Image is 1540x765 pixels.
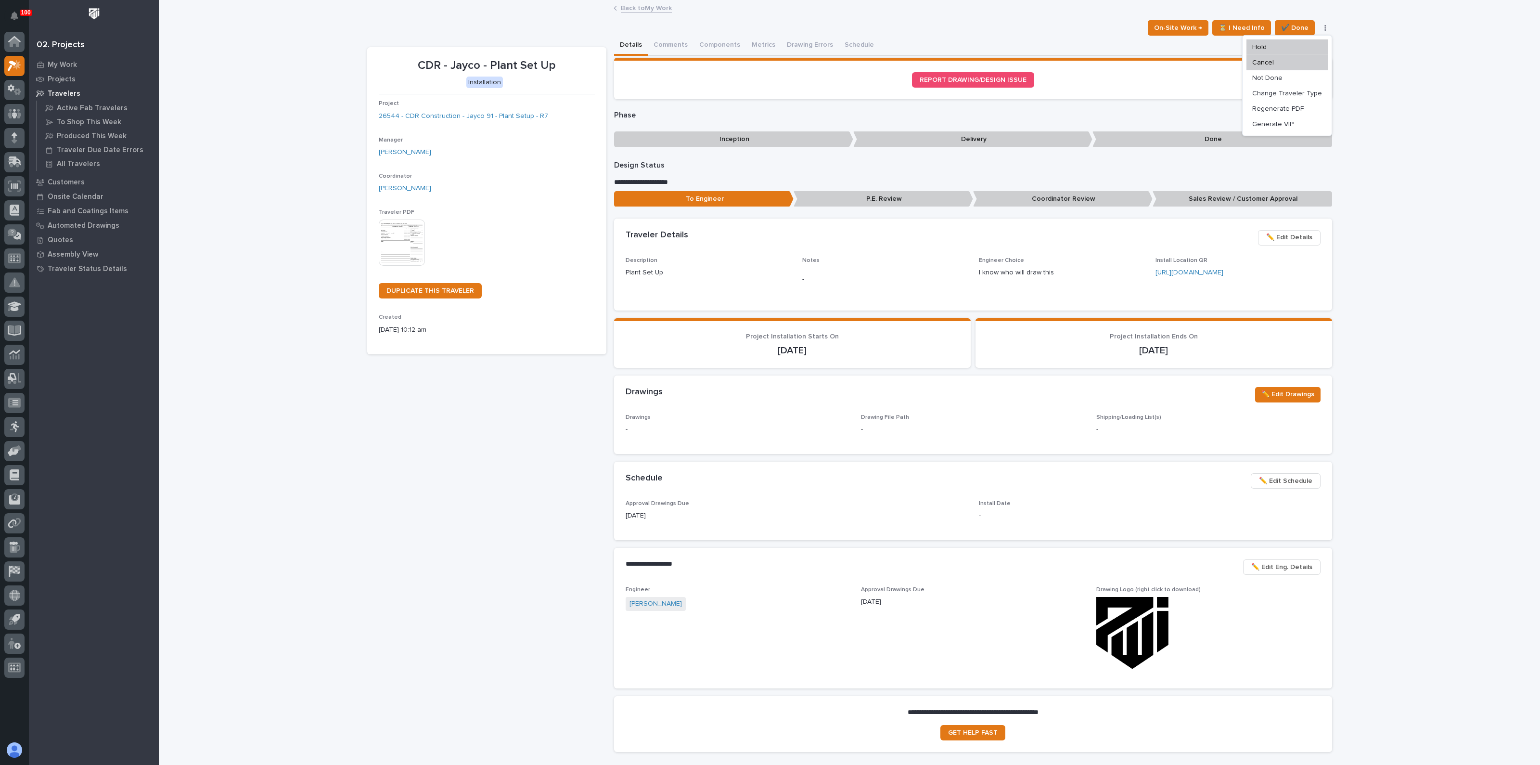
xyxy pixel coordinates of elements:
button: ✏️ Edit Details [1258,230,1321,246]
p: Active Fab Travelers [57,104,128,113]
a: Onsite Calendar [29,189,159,204]
p: 100 [21,9,31,16]
a: Customers [29,175,159,189]
span: Description [626,258,657,263]
button: ✏️ Edit Eng. Details [1243,559,1321,575]
a: To Shop This Week [37,115,159,129]
p: Traveler Due Date Errors [57,146,143,155]
p: CDR - Jayco - Plant Set Up [379,59,595,73]
p: Inception [614,131,853,147]
span: Approval Drawings Due [626,501,689,506]
p: To Shop This Week [57,118,121,127]
p: Phase [614,111,1332,120]
span: ✏️ Edit Eng. Details [1251,561,1312,573]
a: Automated Drawings [29,218,159,233]
span: Drawing File Path [861,415,909,420]
span: Project [379,101,399,106]
a: [URL][DOMAIN_NAME] [1155,269,1223,276]
div: 02. Projects [37,40,85,51]
span: Change Traveler Type [1252,88,1322,99]
a: Traveler Status Details [29,261,159,276]
span: DUPLICATE THIS TRAVELER [386,287,474,294]
p: Quotes [48,236,73,245]
button: Drawing Errors [781,36,839,56]
span: REPORT DRAWING/DESIGN ISSUE [920,77,1027,83]
span: ✔️ Done [1281,22,1309,34]
span: Traveler PDF [379,209,414,215]
span: Approval Drawings Due [861,587,924,593]
button: Metrics [746,36,781,56]
span: Regenerate PDF [1252,103,1304,115]
span: Notes [802,258,820,263]
button: Schedule [839,36,880,56]
button: Components [693,36,746,56]
span: ✏️ Edit Drawings [1261,389,1314,400]
h2: Traveler Details [626,230,688,241]
a: REPORT DRAWING/DESIGN ISSUE [912,72,1034,88]
span: Install Date [979,501,1011,506]
a: GET HELP FAST [940,725,1005,740]
span: Drawing Logo (right click to download) [1096,587,1201,593]
a: DUPLICATE THIS TRAVELER [379,283,482,298]
p: Traveler Status Details [48,265,127,273]
p: Done [1092,131,1332,147]
p: Produced This Week [57,132,127,141]
p: - [802,274,967,285]
span: Engineer Choice [979,258,1024,263]
p: - [626,425,849,435]
a: [PERSON_NAME] [379,183,431,194]
span: Project Installation Starts On [746,333,839,340]
button: Comments [648,36,693,56]
p: P.E. Review [794,191,973,207]
img: Workspace Logo [85,5,103,23]
p: [DATE] [861,597,1085,607]
p: [DATE] [987,345,1321,356]
h2: Schedule [626,473,663,484]
p: My Work [48,61,77,69]
p: To Engineer [614,191,794,207]
a: Travelers [29,86,159,101]
p: Travelers [48,90,80,98]
p: Customers [48,178,85,187]
a: Active Fab Travelers [37,101,159,115]
button: ⏳ I Need Info [1212,20,1271,36]
button: ✔️ Done [1275,20,1315,36]
a: [PERSON_NAME] [629,599,682,609]
span: Hold [1252,41,1267,53]
a: 26544 - CDR Construction - Jayco 91 - Plant Setup - R7 [379,111,548,121]
span: Cancel [1252,57,1274,68]
span: ⏳ I Need Info [1219,22,1265,34]
a: Back toMy Work [621,2,672,13]
button: ✏️ Edit Drawings [1255,387,1321,402]
span: ✏️ Edit Schedule [1259,475,1312,487]
a: Assembly View [29,247,159,261]
div: Notifications100 [12,12,25,27]
p: [DATE] 10:12 am [379,325,595,335]
p: Sales Review / Customer Approval [1153,191,1332,207]
p: Projects [48,75,76,84]
a: Traveler Due Date Errors [37,143,159,156]
a: Projects [29,72,159,86]
p: Fab and Coatings Items [48,207,128,216]
a: Produced This Week [37,129,159,143]
a: My Work [29,57,159,72]
button: ✏️ Edit Schedule [1251,473,1321,489]
span: Generate VIP [1252,118,1294,130]
div: Installation [466,77,503,89]
p: [DATE] [626,345,959,356]
a: Quotes [29,233,159,247]
p: All Travelers [57,160,100,169]
span: Not Done [1252,72,1283,84]
p: Automated Drawings [48,221,119,230]
span: Install Location QR [1155,258,1207,263]
span: GET HELP FAST [948,729,998,736]
p: - [1096,425,1320,435]
span: Created [379,314,401,320]
a: Fab and Coatings Items [29,204,159,218]
span: Shipping/Loading List(s) [1096,415,1161,420]
p: Onsite Calendar [48,193,103,201]
button: On-Site Work → [1148,20,1208,36]
button: users-avatar [4,740,25,760]
button: Notifications [4,6,25,26]
h2: Drawings [626,387,663,398]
